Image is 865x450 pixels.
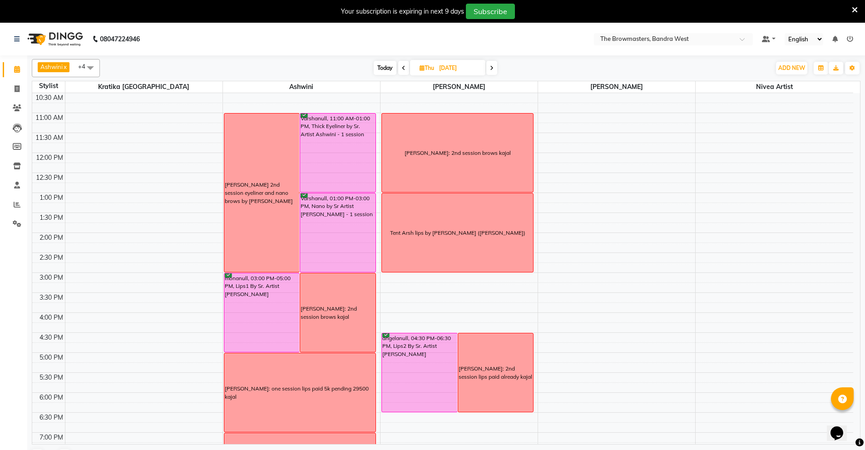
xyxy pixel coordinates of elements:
[341,7,464,16] div: Your subscription is expiring in next 9 days
[459,365,533,381] div: [PERSON_NAME]: 2nd session lips paid already kajal
[34,153,65,163] div: 12:00 PM
[390,229,525,237] div: Tent Arsh lips by [PERSON_NAME] ([PERSON_NAME])
[827,414,856,441] iframe: chat widget
[224,273,300,352] div: monanull, 03:00 PM-05:00 PM, Lips1 By Sr. Artist [PERSON_NAME]
[34,173,65,183] div: 12:30 PM
[38,293,65,302] div: 3:30 PM
[78,63,92,70] span: +4
[38,193,65,203] div: 1:00 PM
[301,305,375,321] div: [PERSON_NAME]: 2nd session brows kajal
[38,273,65,282] div: 3:00 PM
[405,149,511,157] div: [PERSON_NAME]: 2nd session brows kajal
[63,63,67,70] a: x
[300,114,376,192] div: Varshanull, 11:00 AM-01:00 PM, Thick Eyeliner by Sr. Artist Ashwini - 1 session
[38,333,65,342] div: 4:30 PM
[538,81,695,93] span: [PERSON_NAME]
[696,81,853,93] span: Nivea Artist
[417,64,436,71] span: Thu
[40,63,63,70] span: Ashwini
[466,4,515,19] button: Subscribe
[38,393,65,402] div: 6:00 PM
[381,81,538,93] span: [PERSON_NAME]
[436,61,482,75] input: 2025-09-04
[32,81,65,91] div: Stylist
[38,233,65,242] div: 2:00 PM
[382,333,457,412] div: angelanull, 04:30 PM-06:30 PM, Lips2 By Sr. Artist [PERSON_NAME]
[38,433,65,442] div: 7:00 PM
[374,61,396,75] span: Today
[38,253,65,262] div: 2:30 PM
[225,181,299,205] div: [PERSON_NAME] 2nd session eyeliner and nano brows by [PERSON_NAME]
[225,385,376,401] div: [PERSON_NAME]: one session lips paid 5k pending 29500 kajal
[38,213,65,223] div: 1:30 PM
[34,113,65,123] div: 11:00 AM
[38,373,65,382] div: 5:30 PM
[65,81,222,93] span: Kratika [GEOGRAPHIC_DATA]
[778,64,805,71] span: ADD NEW
[34,133,65,143] div: 11:30 AM
[223,81,380,93] span: Ashwini
[38,313,65,322] div: 4:00 PM
[100,26,140,52] b: 08047224946
[38,353,65,362] div: 5:00 PM
[776,62,807,74] button: ADD NEW
[38,413,65,422] div: 6:30 PM
[300,193,376,272] div: Varshanull, 01:00 PM-03:00 PM, Nano by Sr Artist [PERSON_NAME] - 1 session
[34,93,65,103] div: 10:30 AM
[23,26,85,52] img: logo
